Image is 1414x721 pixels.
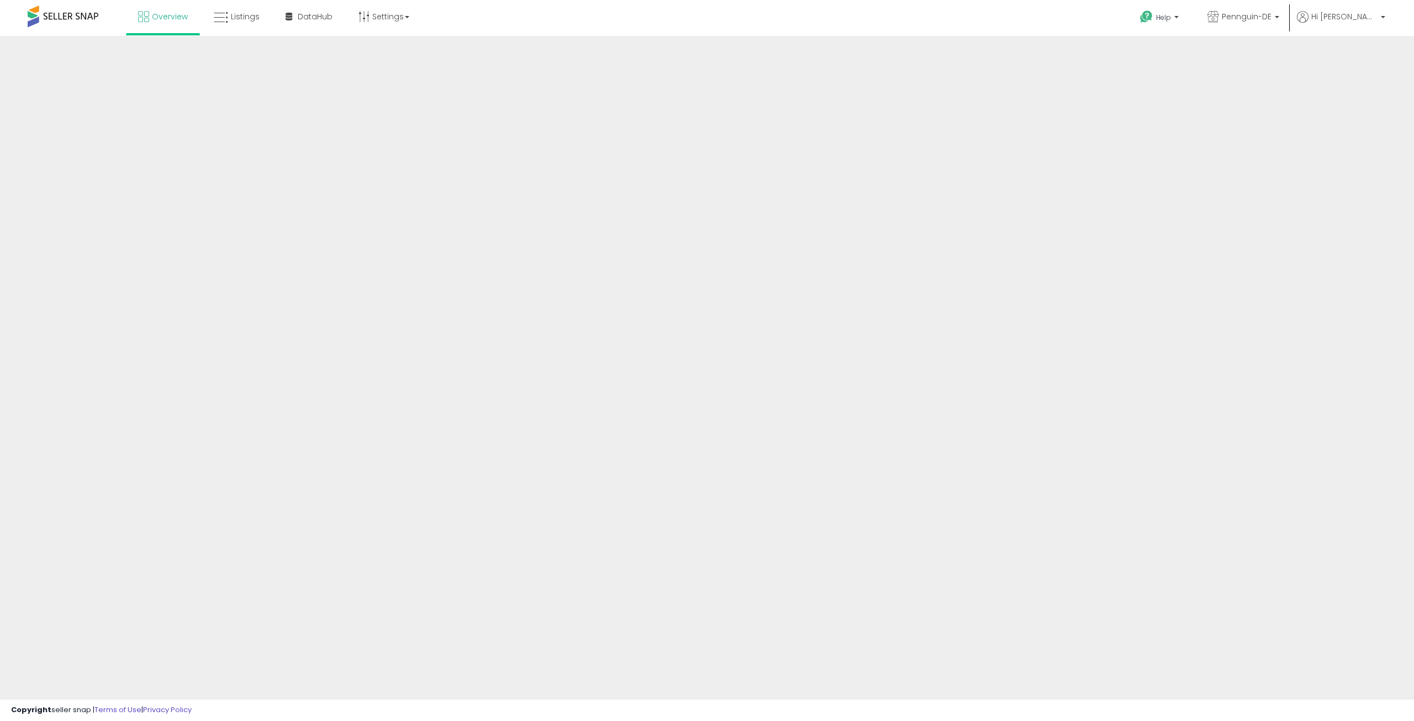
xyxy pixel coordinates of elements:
[1222,11,1271,22] span: Pennguin-DE
[1139,10,1153,24] i: Get Help
[1297,11,1385,36] a: Hi [PERSON_NAME]
[298,11,333,22] span: DataHub
[152,11,188,22] span: Overview
[1311,11,1378,22] span: Hi [PERSON_NAME]
[1131,2,1190,36] a: Help
[231,11,260,22] span: Listings
[1156,13,1171,22] span: Help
